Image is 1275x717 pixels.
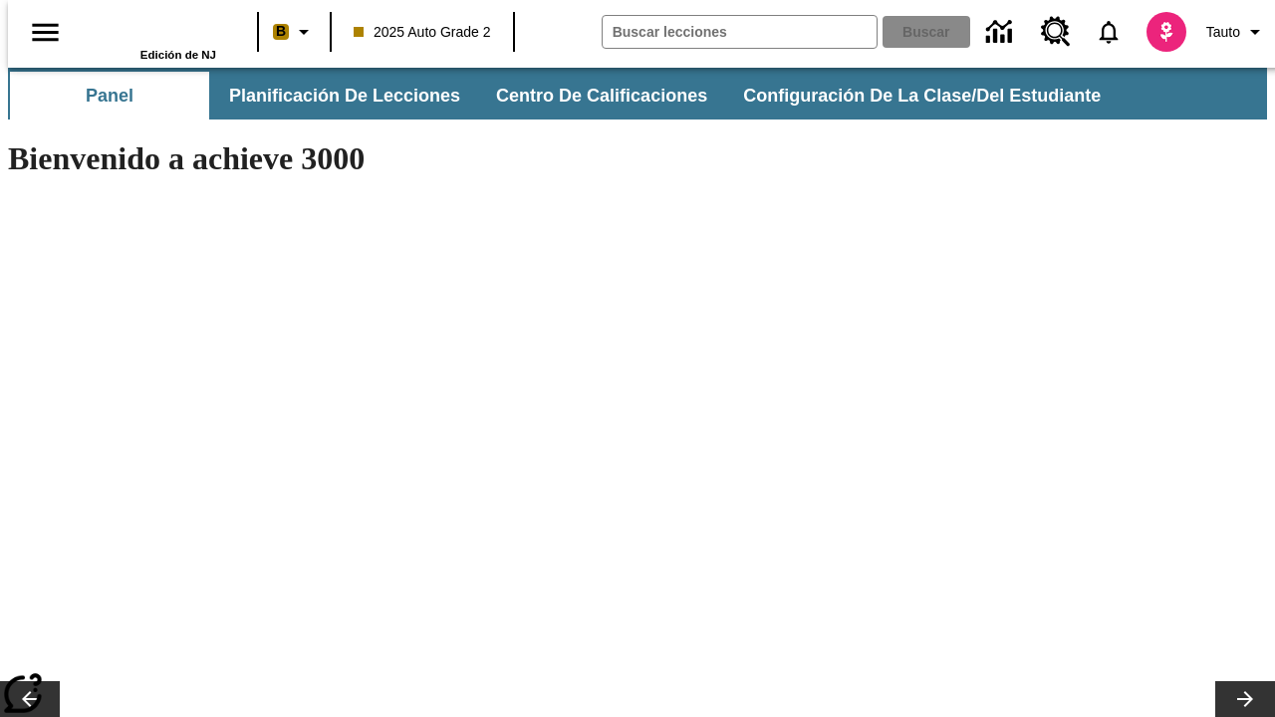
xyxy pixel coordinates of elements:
button: Carrusel de lecciones, seguir [1215,681,1275,717]
div: Subbarra de navegación [8,68,1267,119]
a: Centro de información [974,5,1029,60]
a: Portada [87,9,216,49]
div: Subbarra de navegación [8,72,1119,119]
span: Tauto [1206,22,1240,43]
button: Panel [10,72,209,119]
button: Configuración de la clase/del estudiante [727,72,1117,119]
h1: Bienvenido a achieve 3000 [8,140,869,177]
span: 2025 Auto Grade 2 [354,22,491,43]
input: Buscar campo [603,16,877,48]
a: Centro de recursos, Se abrirá en una pestaña nueva. [1029,5,1083,59]
button: Abrir el menú lateral [16,3,75,62]
a: Notificaciones [1083,6,1135,58]
span: Centro de calificaciones [496,85,707,108]
button: Boost El color de la clase es anaranjado claro. Cambiar el color de la clase. [265,14,324,50]
span: Edición de NJ [140,49,216,61]
button: Perfil/Configuración [1198,14,1275,50]
button: Centro de calificaciones [480,72,723,119]
img: avatar image [1147,12,1186,52]
span: Planificación de lecciones [229,85,460,108]
span: B [276,19,286,44]
span: Panel [86,85,133,108]
button: Escoja un nuevo avatar [1135,6,1198,58]
div: Portada [87,7,216,61]
button: Planificación de lecciones [213,72,476,119]
span: Configuración de la clase/del estudiante [743,85,1101,108]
